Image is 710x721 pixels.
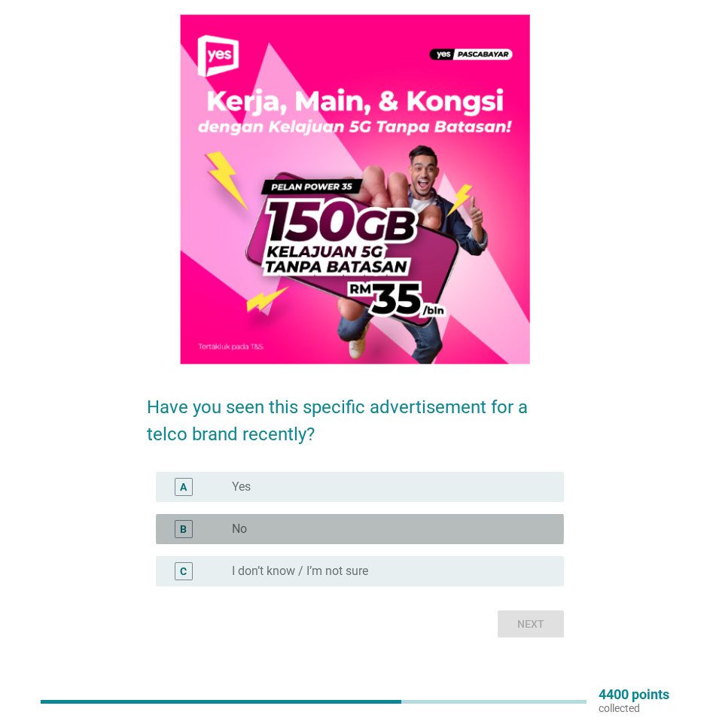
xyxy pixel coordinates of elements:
[599,701,669,715] p: collected
[232,564,368,579] label: I don’t know / I’m not sure
[147,379,564,448] h2: Have you seen this specific advertisement for a telco brand recently?
[180,522,187,537] div: B
[180,564,187,580] div: C
[599,688,669,701] p: 4400 points
[180,479,187,495] div: A
[232,479,251,494] label: Yes
[232,522,247,537] label: No
[179,12,531,367] img: 59897227-ea66-4e5a-ae19-48a113663eee-ppd2.png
